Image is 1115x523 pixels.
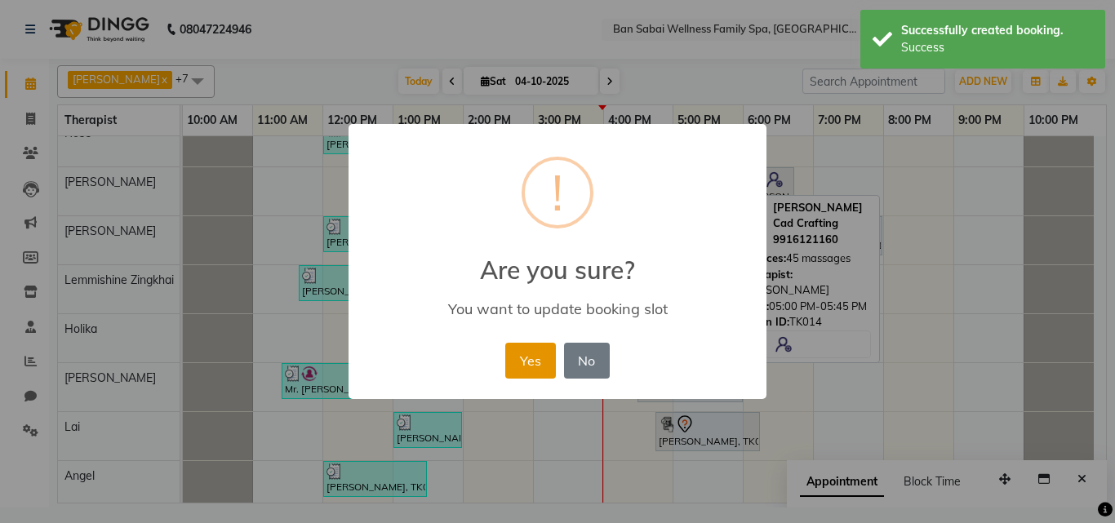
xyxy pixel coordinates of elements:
[372,299,743,318] div: You want to update booking slot
[552,160,563,225] div: !
[901,39,1093,56] div: Success
[901,22,1093,39] div: Successfully created booking.
[505,343,555,379] button: Yes
[349,236,766,285] h2: Are you sure?
[564,343,610,379] button: No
